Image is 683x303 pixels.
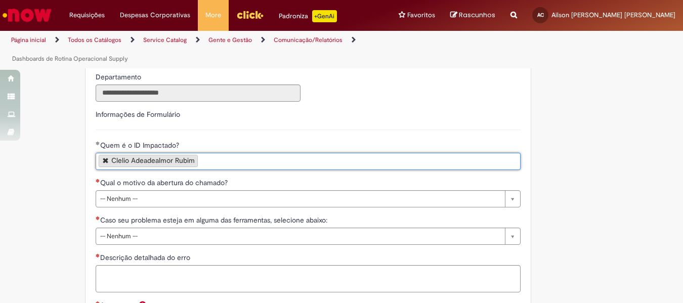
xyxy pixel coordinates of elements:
label: Somente leitura - Departamento [96,72,143,82]
span: Favoritos [407,10,435,20]
input: Departamento [96,84,301,102]
span: -- Nenhum -- [100,228,500,244]
textarea: Descrição detalhada do erro [96,265,521,292]
p: +GenAi [312,10,337,22]
ul: Trilhas de página [8,31,448,68]
a: Todos os Catálogos [68,36,121,44]
label: Informações de Formulário [96,110,180,119]
span: Requisições [69,10,105,20]
a: Página inicial [11,36,46,44]
span: Ailson [PERSON_NAME] [PERSON_NAME] [551,11,675,19]
span: Necessários [96,253,100,257]
div: Clelio Adeadealmor Rubim [111,157,195,164]
span: Despesas Corporativas [120,10,190,20]
span: Qual o motivo da abertura do chamado? [100,178,230,187]
span: Descrição detalhada do erro [100,253,192,262]
span: Somente leitura - Departamento [96,72,143,81]
span: -- Nenhum -- [100,191,500,207]
span: Necessários [96,216,100,220]
span: Obrigatório Preenchido [96,141,100,145]
a: Gente e Gestão [208,36,252,44]
a: Rascunhos [450,11,495,20]
span: Rascunhos [459,10,495,20]
a: Service Catalog [143,36,187,44]
a: Remover Clelio Adeadealmor Rubim de Quem é o ID Impactado? [103,157,109,163]
span: Caso seu problema esteja em alguma das ferramentas, selecione abaixo: [100,215,329,225]
span: AC [537,12,544,18]
a: Dashboards de Rotina Operacional Supply [12,55,128,63]
img: ServiceNow [1,5,53,25]
span: More [205,10,221,20]
span: Necessários [96,179,100,183]
span: Quem é o ID Impactado? [100,141,181,150]
img: click_logo_yellow_360x200.png [236,7,264,22]
div: Padroniza [279,10,337,22]
a: Comunicação/Relatórios [274,36,343,44]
